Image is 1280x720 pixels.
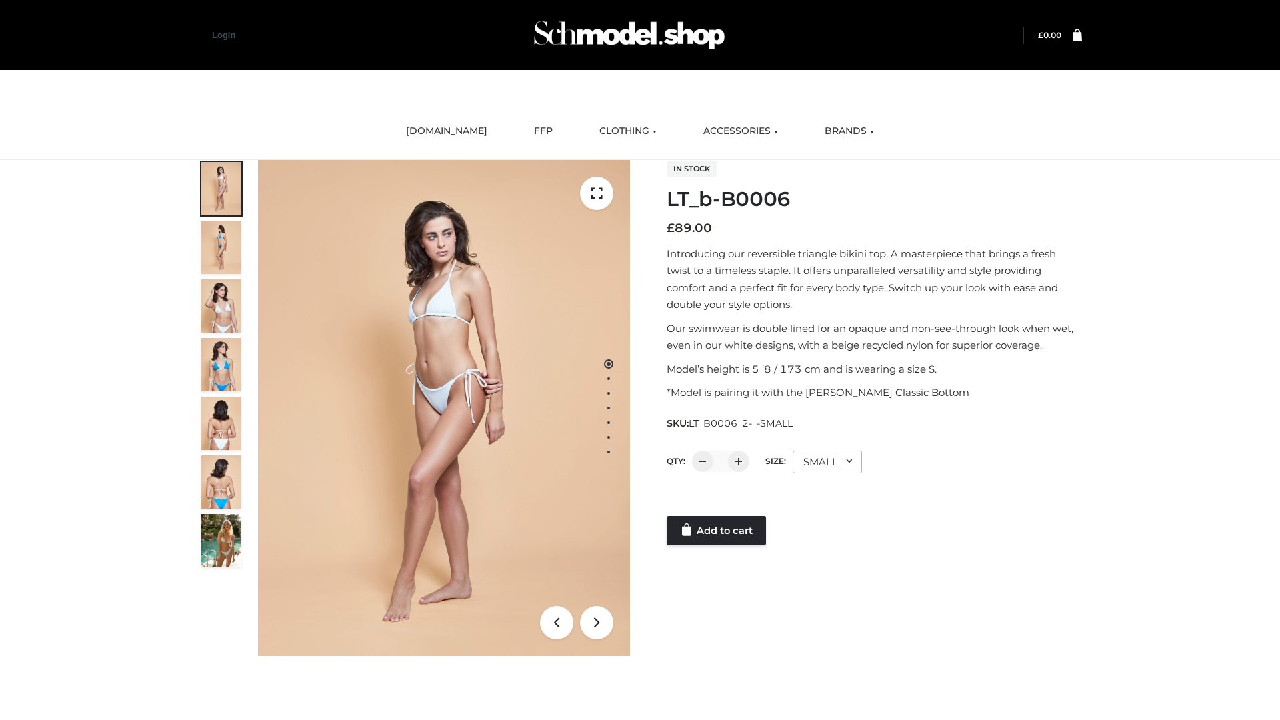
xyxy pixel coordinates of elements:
[693,117,788,146] a: ACCESSORIES
[1038,30,1061,40] bdi: 0.00
[201,279,241,333] img: ArielClassicBikiniTop_CloudNine_AzureSky_OW114ECO_3-scaled.jpg
[201,338,241,391] img: ArielClassicBikiniTop_CloudNine_AzureSky_OW114ECO_4-scaled.jpg
[201,514,241,567] img: Arieltop_CloudNine_AzureSky2.jpg
[689,417,793,429] span: LT_B0006_2-_-SMALL
[212,30,235,40] a: Login
[396,117,497,146] a: [DOMAIN_NAME]
[667,221,675,235] span: £
[1038,30,1043,40] span: £
[667,245,1082,313] p: Introducing our reversible triangle bikini top. A masterpiece that brings a fresh twist to a time...
[815,117,884,146] a: BRANDS
[667,361,1082,378] p: Model’s height is 5 ‘8 / 173 cm and is wearing a size S.
[201,221,241,274] img: ArielClassicBikiniTop_CloudNine_AzureSky_OW114ECO_2-scaled.jpg
[529,9,729,61] img: Schmodel Admin 964
[667,187,1082,211] h1: LT_b-B0006
[667,516,766,545] a: Add to cart
[201,397,241,450] img: ArielClassicBikiniTop_CloudNine_AzureSky_OW114ECO_7-scaled.jpg
[667,384,1082,401] p: *Model is pairing it with the [PERSON_NAME] Classic Bottom
[765,456,786,466] label: Size:
[1038,30,1061,40] a: £0.00
[667,161,717,177] span: In stock
[201,455,241,509] img: ArielClassicBikiniTop_CloudNine_AzureSky_OW114ECO_8-scaled.jpg
[793,451,862,473] div: SMALL
[589,117,667,146] a: CLOTHING
[524,117,563,146] a: FFP
[667,456,685,466] label: QTY:
[667,221,712,235] bdi: 89.00
[667,320,1082,354] p: Our swimwear is double lined for an opaque and non-see-through look when wet, even in our white d...
[201,162,241,215] img: ArielClassicBikiniTop_CloudNine_AzureSky_OW114ECO_1-scaled.jpg
[667,415,794,431] span: SKU:
[258,160,630,656] img: ArielClassicBikiniTop_CloudNine_AzureSky_OW114ECO_1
